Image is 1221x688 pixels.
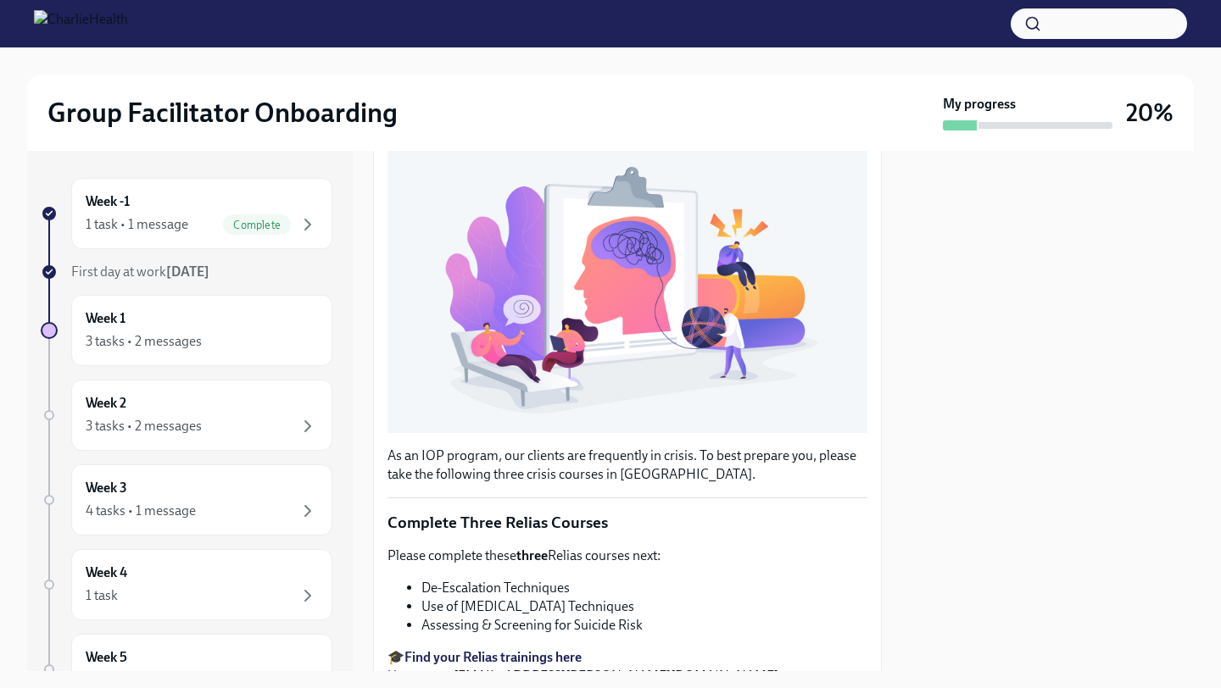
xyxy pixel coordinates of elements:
div: 4 tasks • 1 message [86,502,196,520]
a: Week 41 task [41,549,332,620]
div: 3 tasks • 2 messages [86,332,202,351]
strong: My progress [943,95,1016,114]
img: CharlieHealth [34,10,128,37]
div: 1 task [86,586,118,605]
h6: Week 5 [86,648,127,667]
a: First day at work[DATE] [41,263,332,281]
a: Week -11 task • 1 messageComplete [41,178,332,249]
h6: Week 2 [86,394,126,413]
li: Use of [MEDICAL_DATA] Techniques [421,597,867,616]
h6: Week 1 [86,309,125,328]
p: Complete Three Relias Courses [387,512,867,534]
a: Week 34 tasks • 1 message [41,464,332,535]
button: Zoom image [387,145,867,433]
li: De-Escalation Techniques [421,579,867,597]
div: 3 tasks • 2 messages [86,417,202,436]
a: Find your Relias trainings here [404,649,582,665]
h6: Week 4 [86,563,127,582]
p: As an IOP program, our clients are frequently in crisis. To best prepare you, please take the fol... [387,447,867,484]
h6: Week -1 [86,192,130,211]
strong: three [516,547,548,563]
p: Please complete these Relias courses next: [387,547,867,565]
strong: [DATE] [166,264,209,280]
span: First day at work [71,264,209,280]
a: Week 13 tasks • 2 messages [41,295,332,366]
span: Complete [223,219,291,231]
li: Assessing & Screening for Suicide Risk [421,616,867,635]
h3: 20% [1126,97,1174,128]
a: Week 23 tasks • 2 messages [41,380,332,451]
h6: Week 3 [86,479,127,497]
h2: Group Facilitator Onboarding [47,96,398,130]
div: 1 task • 1 message [86,215,188,234]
